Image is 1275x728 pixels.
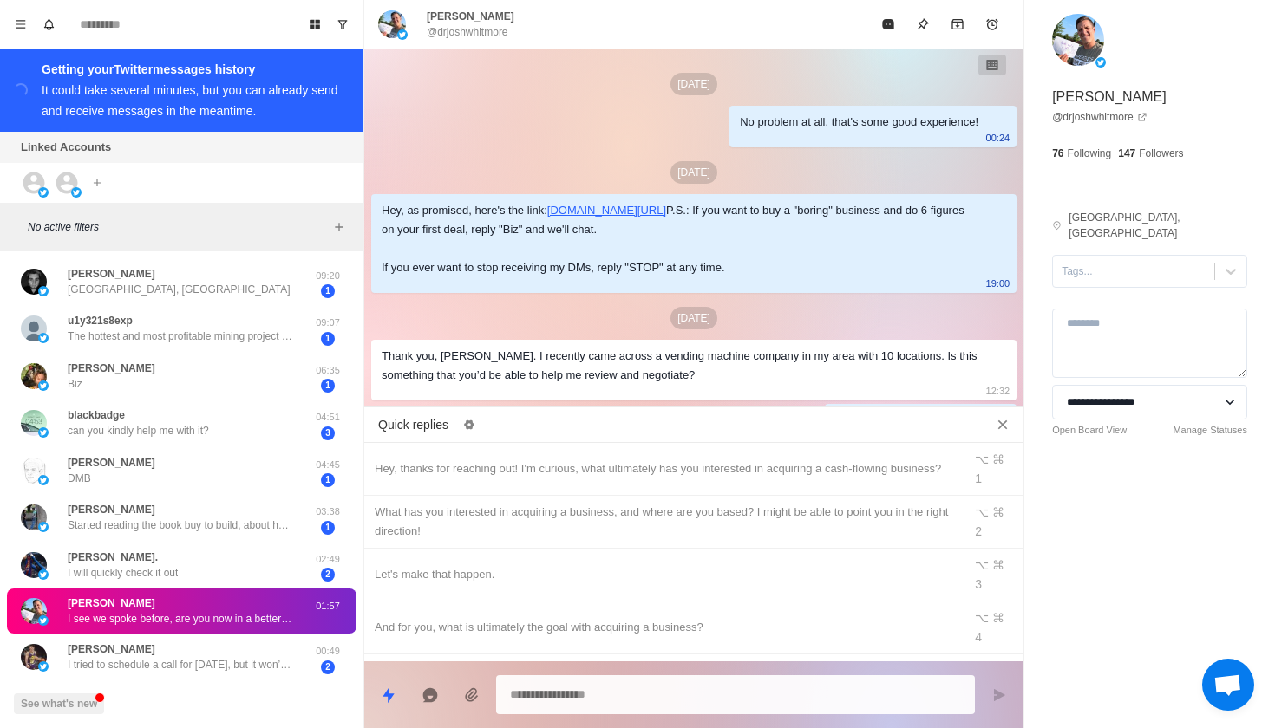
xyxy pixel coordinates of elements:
[986,128,1010,147] p: 00:24
[1052,109,1147,125] a: @drjoshwhitmore
[986,274,1010,293] p: 19:00
[68,407,125,423] p: blackbadge
[321,332,335,346] span: 1
[375,565,952,584] div: Let's make that happen.
[378,416,448,434] p: Quick replies
[42,59,343,80] div: Getting your Twitter messages history
[1139,146,1183,161] p: Followers
[740,113,978,132] div: No problem at all, that's some good experience!
[306,315,350,330] p: 09:07
[21,458,47,484] img: picture
[42,83,338,118] div: It could take several minutes, but you can already send and receive messages in the meantime.
[68,328,293,344] p: The hottest and most profitable mining project of 2025. In [DATE], Bitcoin's lowest price was $0....
[321,379,335,393] span: 1
[670,161,717,184] p: [DATE]
[306,504,350,519] p: 03:38
[21,552,47,578] img: picture
[21,269,47,295] img: picture
[68,611,293,627] p: I see we spoke before, are you now in a better position to start the process of acquiring a busin...
[306,458,350,472] p: 04:45
[1068,146,1112,161] p: Following
[871,7,906,42] button: Mark as read
[375,503,952,541] div: What has you interested in acquiring a business, and where are you based? I might be able to poin...
[38,427,49,438] img: picture
[28,219,329,235] p: No active filters
[71,187,82,198] img: picture
[68,549,158,565] p: [PERSON_NAME].
[1202,659,1254,711] a: Open chat
[7,10,35,38] button: Menu
[68,282,291,297] p: [GEOGRAPHIC_DATA], [GEOGRAPHIC_DATA]
[38,333,49,343] img: picture
[329,217,350,237] button: Add filters
[940,7,975,42] button: Archive
[21,139,111,156] p: Linked Accounts
[68,502,155,517] p: [PERSON_NAME]
[38,615,49,626] img: picture
[68,361,155,376] p: [PERSON_NAME]
[1052,87,1167,107] p: [PERSON_NAME]
[306,552,350,567] p: 02:49
[427,24,508,40] p: @drjoshwhitmore
[306,599,350,614] p: 01:57
[68,423,209,439] p: can you kindly help me with it?
[975,7,1010,42] button: Add reminder
[301,10,329,38] button: Board View
[1118,146,1135,161] p: 147
[68,565,178,581] p: I will quickly check it out
[321,284,335,298] span: 1
[378,10,406,38] img: picture
[38,661,49,672] img: picture
[975,608,1013,647] div: ⌥ ⌘ 4
[670,73,717,95] p: [DATE]
[306,644,350,659] p: 00:49
[306,410,350,425] p: 04:51
[982,678,1017,712] button: Send message
[906,7,940,42] button: Pin
[670,307,717,329] p: [DATE]
[382,347,978,385] div: Thank you, [PERSON_NAME]. I recently came across a vending machine company in my area with 10 loc...
[21,410,47,436] img: picture
[413,678,448,712] button: Reply with AI
[382,201,978,277] div: Hey, as promised, here's the link: P.S.: If you want to buy a "boring" business and do 6 figures ...
[21,644,47,670] img: picture
[68,517,293,533] p: Started reading the book buy to build, about half way through. That’s about as much as I know rig...
[306,269,350,283] p: 09:20
[21,504,47,530] img: picture
[321,473,335,487] span: 1
[455,411,483,439] button: Edit quick replies
[21,598,47,624] img: picture
[975,503,1013,541] div: ⌥ ⌘ 2
[1052,423,1127,438] a: Open Board View
[306,363,350,378] p: 06:35
[375,618,952,637] div: And for you, what is ultimately the goal with acquiring a business?
[975,556,1013,594] div: ⌥ ⌘ 3
[68,313,133,328] p: u1y321s8exp
[38,187,49,198] img: picture
[38,380,49,391] img: picture
[68,376,82,392] p: Biz
[427,9,514,24] p: [PERSON_NAME]
[371,678,406,712] button: Quick replies
[375,459,952,478] div: Hey, thanks for reaching out! I'm curious, what ultimately has you interested in acquiring a cash...
[38,569,49,580] img: picture
[68,455,155,471] p: [PERSON_NAME]
[329,10,356,38] button: Show unread conversations
[989,411,1017,439] button: Close quick replies
[21,315,47,341] img: picture
[68,657,293,673] p: I tried to schedule a call for [DATE], but it won’t let me because I don’t have instagram and als...
[68,471,91,486] p: DMB
[321,660,335,674] span: 2
[547,204,666,217] a: [DOMAIN_NAME][URL]
[1069,210,1247,241] p: [GEOGRAPHIC_DATA], [GEOGRAPHIC_DATA]
[321,426,335,440] span: 3
[1173,423,1247,438] a: Manage Statuses
[87,172,108,193] button: Add account
[68,595,155,611] p: [PERSON_NAME]
[38,286,49,296] img: picture
[397,29,408,40] img: picture
[454,678,489,712] button: Add media
[975,450,1013,488] div: ⌥ ⌘ 1
[1052,146,1063,161] p: 76
[986,381,1010,400] p: 12:32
